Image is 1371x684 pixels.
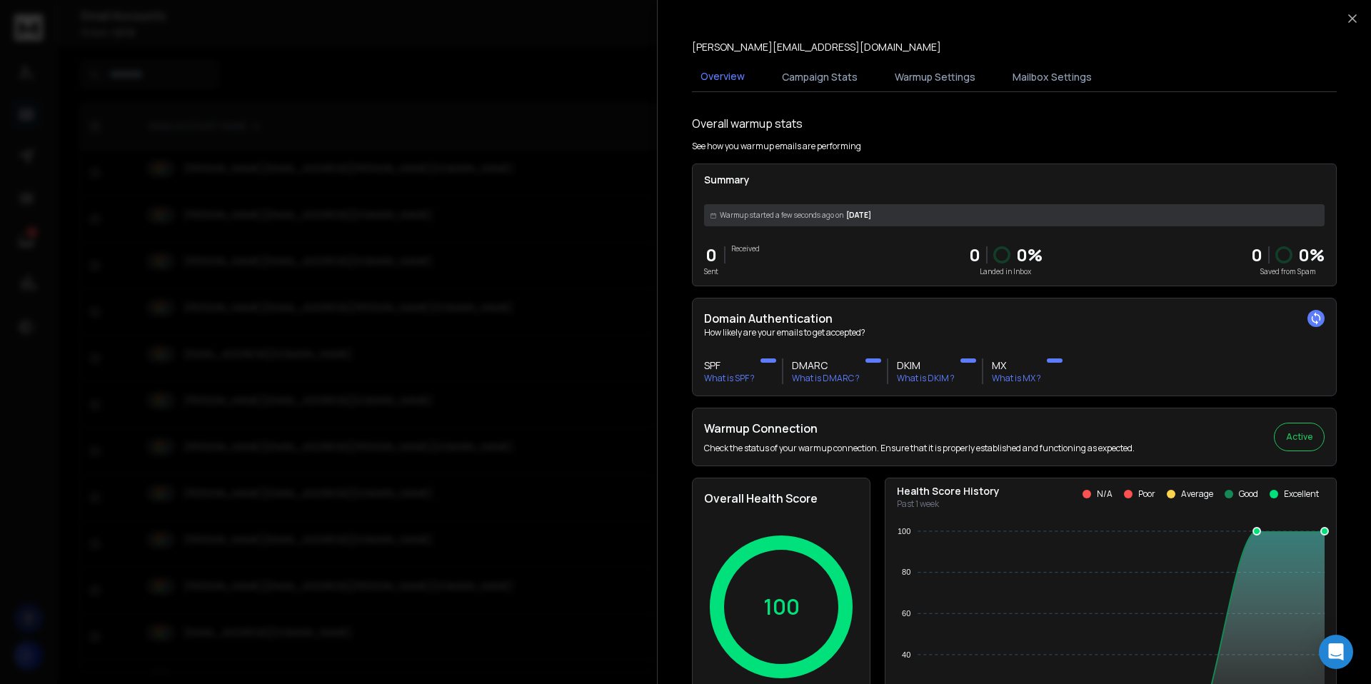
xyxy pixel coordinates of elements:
[902,650,910,659] tspan: 40
[992,373,1041,384] p: What is MX ?
[1251,266,1325,277] p: Saved from Spam
[763,594,800,620] p: 100
[731,243,760,254] p: Received
[692,40,941,54] p: [PERSON_NAME][EMAIL_ADDRESS][DOMAIN_NAME]
[692,61,753,94] button: Overview
[969,243,980,266] p: 0
[902,568,910,576] tspan: 80
[1004,61,1100,93] button: Mailbox Settings
[902,609,910,618] tspan: 60
[897,373,955,384] p: What is DKIM ?
[1016,243,1043,266] p: 0 %
[704,266,718,277] p: Sent
[704,358,755,373] h3: SPF
[704,443,1135,454] p: Check the status of your warmup connection. Ensure that it is properly established and functionin...
[897,498,1000,510] p: Past 1 week
[969,266,1043,277] p: Landed in Inbox
[704,327,1325,338] p: How likely are your emails to get accepted?
[897,484,1000,498] p: Health Score History
[897,358,955,373] h3: DKIM
[1097,488,1113,500] p: N/A
[704,490,858,507] h2: Overall Health Score
[1239,488,1258,500] p: Good
[704,173,1325,187] p: Summary
[1298,243,1325,266] p: 0 %
[1138,488,1155,500] p: Poor
[692,141,861,152] p: See how you warmup emails are performing
[898,527,910,535] tspan: 100
[1319,635,1353,669] div: Open Intercom Messenger
[1274,423,1325,451] button: Active
[773,61,866,93] button: Campaign Stats
[704,373,755,384] p: What is SPF ?
[704,310,1325,327] h2: Domain Authentication
[692,115,803,132] h1: Overall warmup stats
[704,243,718,266] p: 0
[720,210,843,221] span: Warmup started a few seconds ago on
[992,358,1041,373] h3: MX
[1251,243,1262,266] strong: 0
[704,420,1135,437] h2: Warmup Connection
[792,373,860,384] p: What is DMARC ?
[886,61,984,93] button: Warmup Settings
[704,204,1325,226] div: [DATE]
[1181,488,1213,500] p: Average
[792,358,860,373] h3: DMARC
[1284,488,1319,500] p: Excellent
